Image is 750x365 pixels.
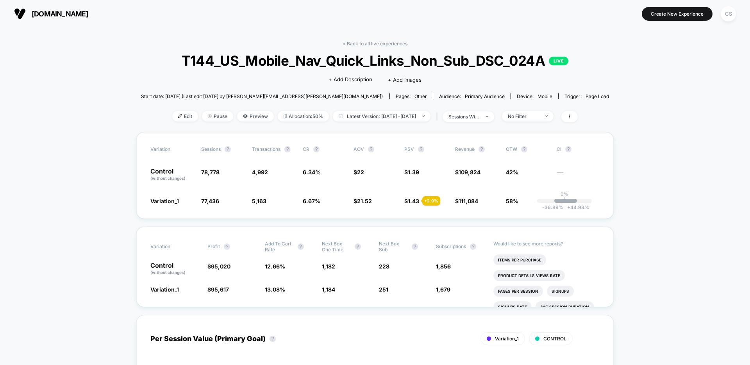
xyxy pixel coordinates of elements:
[32,10,88,18] span: [DOMAIN_NAME]
[178,114,182,118] img: edit
[521,146,527,152] button: ?
[404,198,419,204] span: $
[567,204,570,210] span: +
[486,116,488,117] img: end
[207,243,220,249] span: Profit
[557,170,600,181] span: ---
[357,169,364,175] span: 22
[252,169,268,175] span: 4,992
[379,241,408,252] span: Next Box Sub
[150,146,193,152] span: Variation
[368,146,374,152] button: ?
[322,241,351,252] span: Next Box One Time
[465,93,505,99] span: Primary Audience
[329,76,372,84] span: + Add Description
[313,146,320,152] button: ?
[557,146,600,152] span: CI
[565,146,571,152] button: ?
[436,263,451,270] span: 1,856
[493,301,532,312] li: Signups Rate
[493,254,546,265] li: Items Per Purchase
[721,6,736,21] div: CS
[537,93,552,99] span: mobile
[436,243,466,249] span: Subscriptions
[459,198,478,204] span: 111,084
[493,270,565,281] li: Product Details Views Rate
[322,286,335,293] span: 1,184
[412,243,418,250] button: ?
[208,114,212,118] img: end
[506,198,518,204] span: 58%
[404,169,419,175] span: $
[150,241,193,252] span: Variation
[354,146,364,152] span: AOV
[224,243,230,250] button: ?
[303,198,320,204] span: 6.67 %
[479,146,485,152] button: ?
[563,204,589,210] span: 44.98 %
[284,114,287,118] img: rebalance
[207,286,229,293] span: $
[388,77,421,83] span: + Add Images
[201,169,220,175] span: 78,778
[150,176,186,181] span: (without changes)
[536,301,594,312] li: Avg Session Duration
[284,146,291,152] button: ?
[225,146,231,152] button: ?
[470,243,476,250] button: ?
[439,93,505,99] div: Audience:
[265,286,285,293] span: 13.08 %
[495,336,519,342] span: Variation_1
[333,111,430,122] span: Latest Version: [DATE] - [DATE]
[455,169,480,175] span: $
[298,243,304,250] button: ?
[211,286,229,293] span: 95,617
[201,198,219,204] span: 77,436
[207,263,230,270] span: $
[434,111,443,122] span: |
[493,286,543,297] li: Pages Per Session
[354,198,372,204] span: $
[270,336,276,342] button: ?
[408,169,419,175] span: 1.39
[172,111,198,122] span: Edit
[547,286,574,297] li: Signups
[396,93,427,99] div: Pages:
[322,263,335,270] span: 1,182
[150,286,179,293] span: Variation_1
[422,115,425,117] img: end
[543,336,566,342] span: CONTROL
[511,93,558,99] span: Device:
[542,204,563,210] span: -36.89 %
[237,111,274,122] span: Preview
[150,198,179,204] span: Variation_1
[265,241,294,252] span: Add To Cart Rate
[303,169,321,175] span: 6.34 %
[493,241,600,247] p: Would like to see more reports?
[448,114,480,120] div: sessions with impression
[354,169,364,175] span: $
[12,7,91,20] button: [DOMAIN_NAME]
[564,93,609,99] div: Trigger:
[561,191,568,197] p: 0%
[357,198,372,204] span: 21.52
[278,111,329,122] span: Allocation: 50%
[202,111,233,122] span: Pause
[404,146,414,152] span: PSV
[343,41,407,47] a: < Back to all live experiences
[642,7,712,21] button: Create New Experience
[508,113,539,119] div: No Filter
[459,169,480,175] span: 109,824
[252,198,266,204] span: 5,163
[418,146,424,152] button: ?
[408,198,419,204] span: 1.43
[436,286,450,293] span: 1,679
[422,196,440,206] div: + 2.9 %
[150,270,186,275] span: (without changes)
[545,115,548,117] img: end
[564,197,565,203] p: |
[506,169,518,175] span: 42%
[455,198,478,204] span: $
[586,93,609,99] span: Page Load
[414,93,427,99] span: other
